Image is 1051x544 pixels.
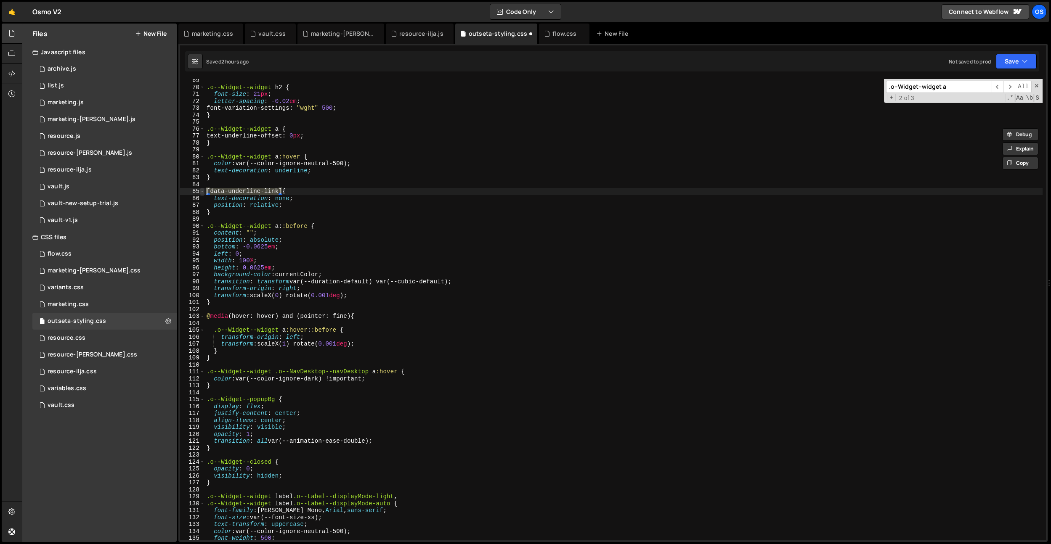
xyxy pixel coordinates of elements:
[32,29,48,38] h2: Files
[180,153,205,161] div: 80
[135,30,167,37] button: New File
[490,4,561,19] button: Code Only
[180,438,205,445] div: 121
[180,160,205,167] div: 81
[180,410,205,417] div: 117
[180,368,205,375] div: 111
[180,521,205,528] div: 133
[48,284,84,291] div: variants.css
[48,200,118,207] div: vault-new-setup-trial.js
[180,91,205,98] div: 71
[48,82,64,90] div: list.js
[32,330,177,346] div: 16596/46199.css
[48,132,80,140] div: resource.js
[180,98,205,105] div: 72
[48,385,86,392] div: variables.css
[1002,157,1038,169] button: Copy
[48,267,141,275] div: marketing-[PERSON_NAME].css
[22,44,177,61] div: Javascript files
[180,341,205,348] div: 107
[180,486,205,494] div: 128
[192,29,233,38] div: marketing.css
[1025,94,1034,102] span: Whole Word Search
[469,29,527,38] div: outseta-styling.css
[180,375,205,383] div: 112
[180,132,205,140] div: 77
[180,313,205,320] div: 103
[886,81,992,93] input: Search for
[180,396,205,403] div: 115
[1035,94,1040,102] span: Search In Selection
[180,334,205,341] div: 106
[48,149,132,157] div: resource-[PERSON_NAME].js
[48,217,78,224] div: vault-v1.js
[48,183,69,190] div: vault.js
[180,493,205,500] div: 129
[48,99,84,106] div: marketing.js
[48,301,89,308] div: marketing.css
[311,29,374,38] div: marketing-[PERSON_NAME].js
[180,362,205,369] div: 110
[32,262,177,279] div: 16596/46284.css
[22,229,177,246] div: CSS files
[180,424,205,431] div: 119
[48,317,106,325] div: outseta-styling.css
[180,459,205,466] div: 124
[180,465,205,473] div: 125
[180,146,205,153] div: 79
[180,354,205,362] div: 109
[48,116,135,123] div: marketing-[PERSON_NAME].js
[180,112,205,119] div: 74
[596,29,632,38] div: New File
[180,327,205,334] div: 105
[32,94,177,111] div: 16596/45422.js
[206,58,249,65] div: Saved
[180,105,205,112] div: 73
[180,292,205,299] div: 100
[180,535,205,542] div: 135
[258,29,285,38] div: vault.css
[32,212,177,229] div: 16596/45132.js
[996,54,1037,69] button: Save
[48,166,92,174] div: resource-ilja.js
[32,161,177,178] div: 16596/46195.js
[48,401,74,409] div: vault.css
[180,445,205,452] div: 122
[180,237,205,244] div: 92
[32,279,177,296] div: 16596/45511.css
[180,417,205,424] div: 118
[180,195,205,202] div: 86
[180,216,205,223] div: 89
[180,348,205,355] div: 108
[180,202,205,209] div: 87
[180,223,205,230] div: 90
[2,2,22,22] a: 🤙
[1006,94,1014,102] span: RegExp Search
[180,243,205,251] div: 93
[48,65,76,73] div: archive.js
[180,473,205,480] div: 126
[32,61,177,77] div: 16596/46210.js
[180,452,205,459] div: 123
[32,313,177,330] div: 16596/45156.css
[180,389,205,396] div: 114
[180,382,205,389] div: 113
[48,250,72,258] div: flow.css
[1015,94,1024,102] span: CaseSensitive Search
[180,140,205,147] div: 78
[887,94,896,102] span: Toggle Replace mode
[32,145,177,161] div: 16596/46194.js
[1002,128,1038,141] button: Debug
[32,111,177,128] div: 16596/45424.js
[180,320,205,327] div: 104
[180,528,205,535] div: 134
[1015,81,1032,93] span: Alt-Enter
[180,271,205,278] div: 97
[32,178,177,195] div: 16596/45133.js
[32,195,177,212] div: 16596/45152.js
[32,346,177,363] div: 16596/46196.css
[32,128,177,145] div: 16596/46183.js
[32,7,61,17] div: Osmo V2
[399,29,443,38] div: resource-ilja.js
[180,209,205,216] div: 88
